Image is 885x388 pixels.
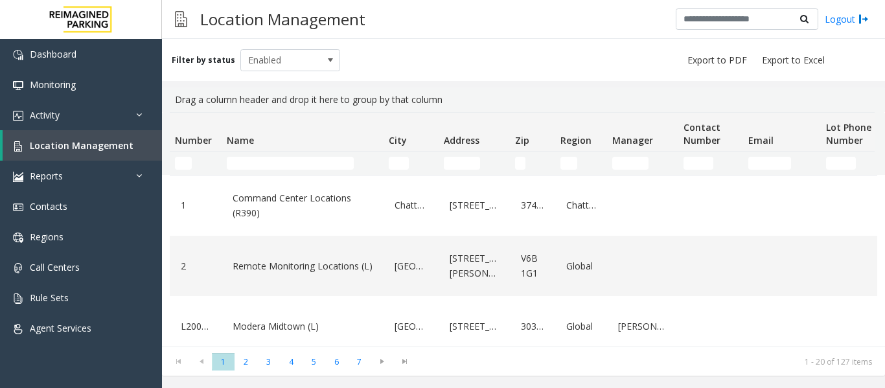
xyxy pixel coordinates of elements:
[391,256,431,277] a: [GEOGRAPHIC_DATA]
[393,352,416,371] span: Go to the last page
[446,316,502,337] a: [STREET_ADDRESS]
[757,51,830,69] button: Export to Excel
[241,50,320,71] span: Enabled
[178,316,214,337] a: L20000500
[175,157,192,170] input: Number Filter
[194,3,372,35] h3: Location Management
[612,157,649,170] input: Manager Filter
[13,141,23,152] img: 'icon'
[446,248,502,284] a: [STREET_ADDRESS][PERSON_NAME]
[30,78,76,91] span: Monitoring
[227,134,254,146] span: Name
[510,152,555,175] td: Zip Filter
[257,353,280,371] span: Page 3
[826,157,856,170] input: Lot Phone Number Filter
[391,195,431,216] a: Chattanooga
[3,130,162,161] a: Location Management
[235,353,257,371] span: Page 2
[373,356,391,367] span: Go to the next page
[743,152,821,175] td: Email Filter
[396,356,413,367] span: Go to the last page
[227,157,354,170] input: Name Filter
[212,353,235,371] span: Page 1
[563,316,599,337] a: Global
[563,256,599,277] a: Global
[555,152,607,175] td: Region Filter
[30,200,67,212] span: Contacts
[384,152,439,175] td: City Filter
[762,54,825,67] span: Export to Excel
[563,195,599,216] a: Chattanooga
[30,170,63,182] span: Reports
[30,139,133,152] span: Location Management
[389,134,407,146] span: City
[348,353,371,371] span: Page 7
[444,134,479,146] span: Address
[13,202,23,212] img: 'icon'
[178,195,214,216] a: 1
[858,12,869,26] img: logout
[30,291,69,304] span: Rule Sets
[13,111,23,121] img: 'icon'
[560,134,592,146] span: Region
[612,134,653,146] span: Manager
[170,87,877,112] div: Drag a column header and drop it here to group by that column
[13,263,23,273] img: 'icon'
[439,152,510,175] td: Address Filter
[13,50,23,60] img: 'icon'
[389,157,409,170] input: City Filter
[446,195,502,216] a: [STREET_ADDRESS]
[748,157,791,170] input: Email Filter
[30,231,63,243] span: Regions
[684,121,720,146] span: Contact Number
[30,48,76,60] span: Dashboard
[684,157,713,170] input: Contact Number Filter
[172,54,235,66] label: Filter by status
[162,112,885,347] div: Data table
[30,261,80,273] span: Call Centers
[515,134,529,146] span: Zip
[560,157,577,170] input: Region Filter
[678,152,743,175] td: Contact Number Filter
[303,353,325,371] span: Page 5
[825,12,869,26] a: Logout
[371,352,393,371] span: Go to the next page
[222,152,384,175] td: Name Filter
[170,152,222,175] td: Number Filter
[515,157,525,170] input: Zip Filter
[826,121,871,146] span: Lot Phone Number
[229,256,376,277] a: Remote Monitoring Locations (L)
[391,316,431,337] a: [GEOGRAPHIC_DATA]
[687,54,747,67] span: Export to PDF
[13,293,23,304] img: 'icon'
[13,172,23,182] img: 'icon'
[444,157,480,170] input: Address Filter
[13,233,23,243] img: 'icon'
[175,3,187,35] img: pageIcon
[178,256,214,277] a: 2
[615,316,671,337] a: [PERSON_NAME]
[424,356,872,367] kendo-pager-info: 1 - 20 of 127 items
[175,134,212,146] span: Number
[30,109,60,121] span: Activity
[30,322,91,334] span: Agent Services
[325,353,348,371] span: Page 6
[280,353,303,371] span: Page 4
[518,316,547,337] a: 30309
[748,134,774,146] span: Email
[682,51,752,69] button: Export to PDF
[518,195,547,216] a: 37402
[607,152,678,175] td: Manager Filter
[13,80,23,91] img: 'icon'
[518,248,547,284] a: V6B 1G1
[229,316,376,337] a: Modera Midtown (L)
[229,188,376,223] a: Command Center Locations (R390)
[13,324,23,334] img: 'icon'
